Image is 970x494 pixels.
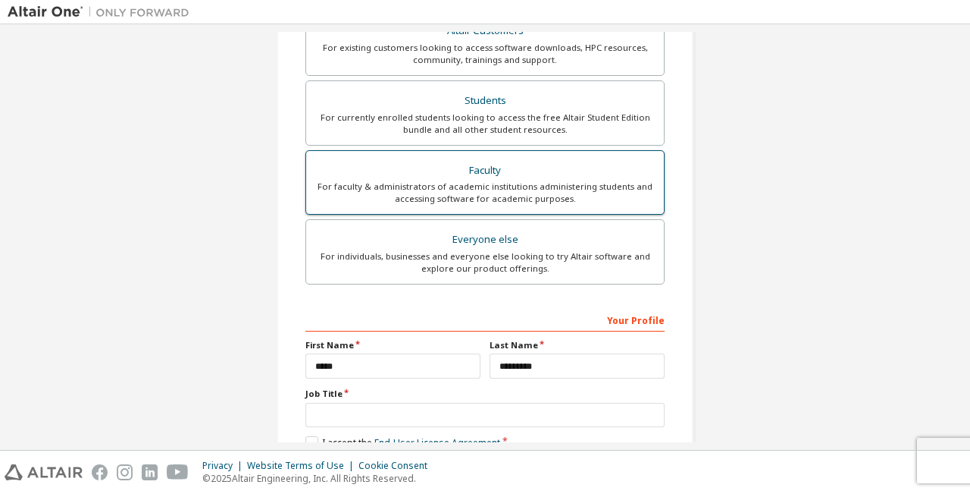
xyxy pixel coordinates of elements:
a: End-User License Agreement [374,436,500,449]
div: Website Terms of Use [247,460,358,472]
div: Faculty [315,160,655,181]
div: Cookie Consent [358,460,436,472]
label: Last Name [490,339,665,351]
div: For existing customers looking to access software downloads, HPC resources, community, trainings ... [315,42,655,66]
div: For currently enrolled students looking to access the free Altair Student Edition bundle and all ... [315,112,655,136]
div: For individuals, businesses and everyone else looking to try Altair software and explore our prod... [315,250,655,275]
img: facebook.svg [92,464,108,480]
label: I accept the [305,436,500,449]
img: linkedin.svg [142,464,158,480]
div: Your Profile [305,307,665,332]
p: © 2025 Altair Engineering, Inc. All Rights Reserved. [202,472,436,485]
img: Altair One [8,5,197,20]
div: For faculty & administrators of academic institutions administering students and accessing softwa... [315,181,655,205]
label: Job Title [305,388,665,400]
label: First Name [305,339,480,351]
div: Everyone else [315,229,655,250]
img: altair_logo.svg [5,464,83,480]
img: instagram.svg [117,464,133,480]
div: Privacy [202,460,247,472]
div: Students [315,90,655,112]
img: youtube.svg [167,464,189,480]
